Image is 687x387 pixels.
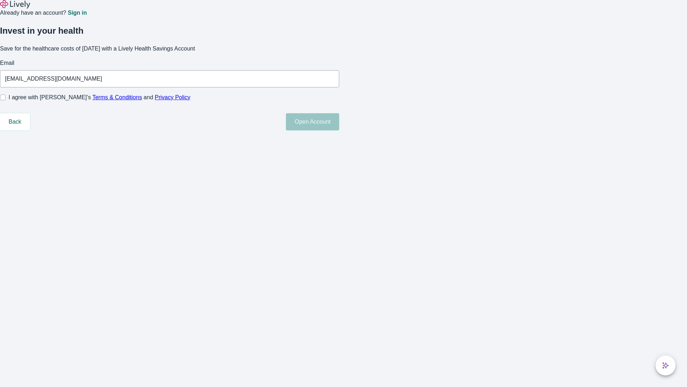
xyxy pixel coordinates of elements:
button: chat [656,355,676,376]
a: Terms & Conditions [92,94,142,100]
a: Sign in [68,10,87,16]
a: Privacy Policy [155,94,191,100]
span: I agree with [PERSON_NAME]’s and [9,93,190,102]
svg: Lively AI Assistant [662,362,669,369]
